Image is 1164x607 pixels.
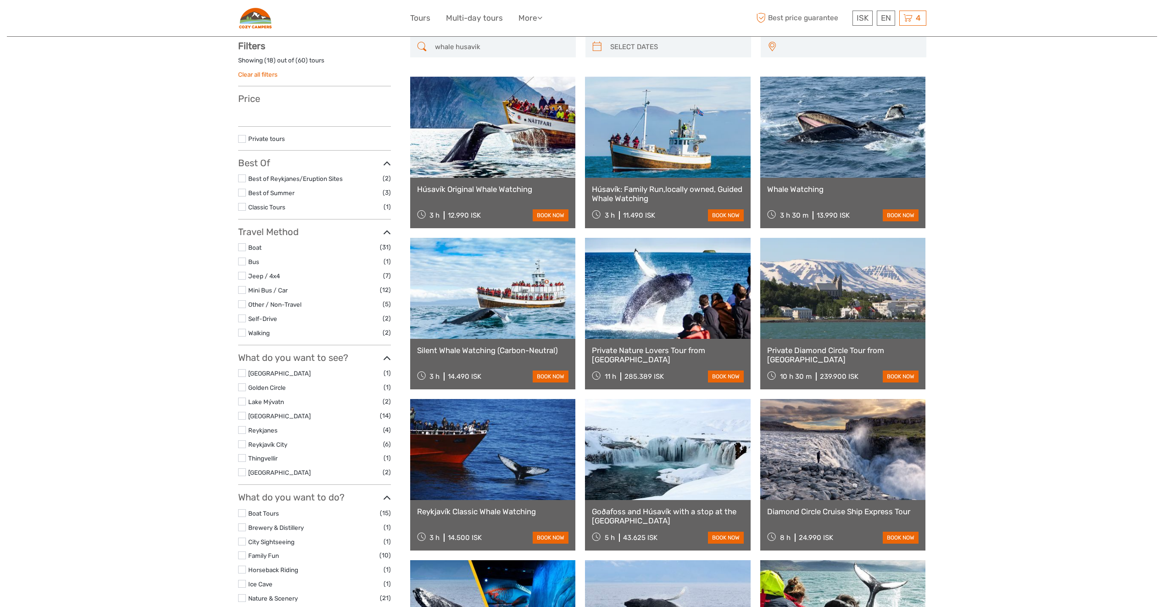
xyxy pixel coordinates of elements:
span: (1) [384,202,391,212]
a: Brewery & Distillery [248,524,304,531]
a: Other / Non-Travel [248,301,301,308]
a: [GEOGRAPHIC_DATA] [248,469,311,476]
h3: Best Of [238,157,391,169]
a: Húsavík Original Whale Watching [417,185,569,194]
a: Reykjavík Classic Whale Watching [417,507,569,516]
a: book now [533,371,568,382]
div: 285.389 ISK [624,372,664,381]
a: book now [708,209,744,221]
div: 11.490 ISK [623,211,655,219]
div: 12.990 ISK [448,211,481,219]
div: EN [877,11,895,26]
span: (21) [380,593,391,603]
span: (1) [384,564,391,575]
span: (1) [384,579,391,589]
span: 5 h [605,534,615,542]
span: (2) [383,396,391,407]
a: Best of Summer [248,189,295,197]
div: 14.500 ISK [448,534,482,542]
a: Private Nature Lovers Tour from [GEOGRAPHIC_DATA] [592,346,744,365]
h3: What do you want to see? [238,352,391,363]
span: (1) [384,256,391,267]
span: (12) [380,285,391,295]
span: (1) [384,382,391,393]
span: (14) [380,410,391,421]
a: book now [533,532,568,544]
span: (15) [380,508,391,518]
img: 2916-fe44121e-5e7a-41d4-ae93-58bc7d852560_logo_small.png [238,7,273,29]
a: More [518,11,542,25]
a: Self-Drive [248,315,277,322]
a: [GEOGRAPHIC_DATA] [248,412,311,420]
span: 3 h [429,211,440,219]
a: Best of Reykjanes/Eruption Sites [248,175,343,182]
div: 43.625 ISK [623,534,657,542]
a: Clear all filters [238,71,278,78]
a: Golden Circle [248,384,286,391]
span: 3 h [605,211,615,219]
strong: Filters [238,40,265,51]
span: (1) [384,536,391,547]
div: Showing ( ) out of ( ) tours [238,56,391,70]
a: book now [883,532,919,544]
a: Reykjavík City [248,441,287,448]
a: book now [708,532,744,544]
a: Diamond Circle Cruise Ship Express Tour [767,507,919,516]
div: 24.990 ISK [799,534,833,542]
h3: Price [238,93,391,104]
span: 4 [914,13,922,22]
span: 3 h [429,534,440,542]
input: SEARCH [431,39,571,55]
a: Family Fun [248,552,279,559]
span: (4) [383,425,391,435]
span: 8 h [780,534,791,542]
a: book now [533,209,568,221]
span: ISK [857,13,869,22]
span: (31) [380,242,391,253]
a: Walking [248,329,270,337]
span: (2) [383,173,391,184]
span: Best price guarantee [754,11,850,26]
label: 18 [267,56,273,65]
input: SELECT DATES [607,39,746,55]
a: Whale Watching [767,185,919,194]
h3: Travel Method [238,226,391,237]
a: Mini Bus / Car [248,287,288,294]
span: 11 h [605,372,616,381]
span: (3) [383,187,391,198]
span: 10 h 30 m [780,372,812,381]
a: Thingvellir [248,455,278,462]
span: (1) [384,368,391,378]
a: book now [883,209,919,221]
a: Horseback Riding [248,566,298,573]
a: Private tours [248,135,285,142]
a: Lake Mývatn [248,398,284,405]
a: Silent Whale Watching (Carbon-Neutral) [417,346,569,355]
a: [GEOGRAPHIC_DATA] [248,370,311,377]
div: 239.900 ISK [820,372,858,381]
span: 3 h [429,372,440,381]
h3: What do you want to do? [238,492,391,503]
a: Classic Tours [248,203,285,211]
a: book now [883,371,919,382]
div: 14.490 ISK [448,372,481,381]
a: Bus [248,258,259,265]
span: (2) [383,313,391,324]
a: Ice Cave [248,580,273,588]
a: City Sightseeing [248,538,295,545]
label: 60 [298,56,306,65]
a: Boat [248,244,262,251]
span: 3 h 30 m [780,211,808,219]
a: Tours [410,11,430,25]
span: (1) [384,453,391,463]
a: book now [708,371,744,382]
a: Private Diamond Circle Tour from [GEOGRAPHIC_DATA] [767,346,919,365]
a: Boat Tours [248,510,279,517]
span: (2) [383,467,391,478]
a: Multi-day tours [446,11,503,25]
div: 13.990 ISK [817,211,850,219]
a: Jeep / 4x4 [248,272,280,280]
span: (10) [379,550,391,561]
span: (5) [383,299,391,309]
a: Nature & Scenery [248,595,298,602]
